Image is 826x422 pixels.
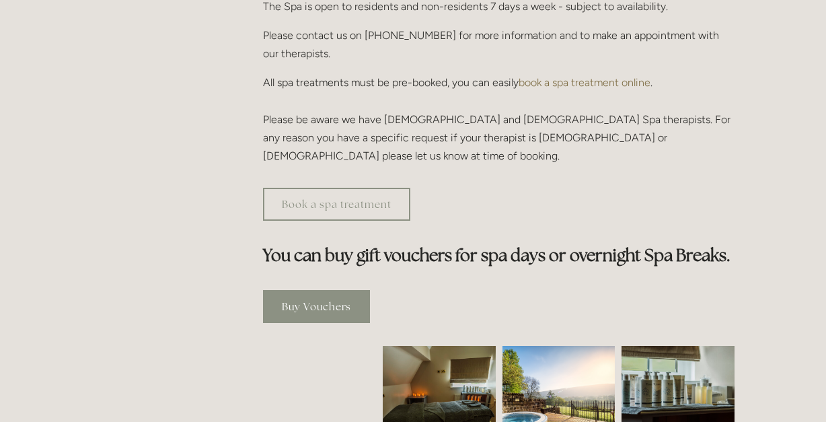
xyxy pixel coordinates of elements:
[263,290,370,323] a: Buy Vouchers
[263,244,730,266] strong: You can buy gift vouchers for spa days or overnight Spa Breaks.
[263,26,735,63] p: Please contact us on [PHONE_NUMBER] for more information and to make an appointment with our ther...
[263,188,410,221] a: Book a spa treatment
[263,73,735,165] p: All spa treatments must be pre-booked, you can easily . Please be aware we have [DEMOGRAPHIC_DATA...
[519,76,650,89] a: book a spa treatment online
